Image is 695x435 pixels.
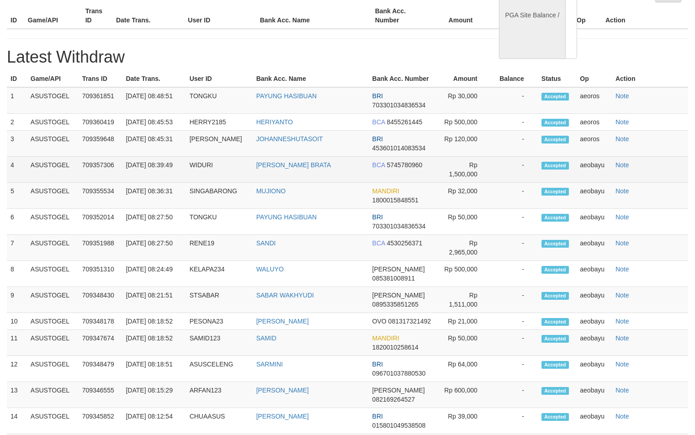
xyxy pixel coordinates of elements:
a: Note [615,187,629,195]
td: KELAPA234 [186,261,253,287]
td: Rp 39,000 [436,408,491,434]
span: 703301034836534 [372,223,426,230]
td: ASUSTOGEL [27,87,79,114]
td: 709345852 [79,408,122,434]
td: 709351988 [79,235,122,261]
td: ASUSTOGEL [27,287,79,313]
td: Rp 21,000 [436,313,491,330]
td: aeoros [576,114,612,131]
td: ARFAN123 [186,382,253,408]
td: [DATE] 08:21:51 [122,287,186,313]
th: Bank Acc. Number [369,70,436,87]
td: 709348430 [79,287,122,313]
a: Note [615,334,629,342]
td: 709360419 [79,114,122,131]
td: ASUSTOGEL [27,183,79,209]
td: Rp 120,000 [436,131,491,157]
td: CHUAASUS [186,408,253,434]
span: Accepted [541,292,569,300]
td: [PERSON_NAME] [186,131,253,157]
span: 8455261445 [387,118,423,126]
td: Rp 50,000 [436,209,491,235]
span: BCA [372,118,385,126]
td: aeobayu [576,183,612,209]
span: Accepted [541,136,569,143]
th: Amount [436,70,491,87]
th: Status [538,70,576,87]
th: Balance [487,3,539,29]
span: Accepted [541,162,569,170]
span: BCA [372,239,385,247]
th: Game/API [24,3,82,29]
td: TONGKU [186,209,253,235]
th: Bank Acc. Number [371,3,429,29]
td: Rp 500,000 [436,261,491,287]
a: SABAR WAKHYUDI [256,292,314,299]
td: 2 [7,114,27,131]
a: SANDI [256,239,276,247]
td: aeobayu [576,408,612,434]
a: Note [615,161,629,169]
span: 4530256371 [387,239,423,247]
span: OVO [372,318,387,325]
th: User ID [184,3,256,29]
span: Accepted [541,413,569,421]
td: [DATE] 08:39:49 [122,157,186,183]
td: 1 [7,87,27,114]
td: ASUSTOGEL [27,313,79,330]
th: Trans ID [79,70,122,87]
td: aeoros [576,87,612,114]
span: Accepted [541,93,569,101]
th: Trans ID [82,3,112,29]
td: STSABAR [186,287,253,313]
td: 14 [7,408,27,434]
span: BRI [372,135,383,143]
td: HERRY2185 [186,114,253,131]
td: - [491,87,538,114]
td: 709348178 [79,313,122,330]
th: Op [573,3,602,29]
td: ASUSTOGEL [27,356,79,382]
td: Rp 1,500,000 [436,157,491,183]
td: ASUSTOGEL [27,131,79,157]
a: Note [615,118,629,126]
a: JOHANNESHUTASOIT [256,135,323,143]
th: Amount [429,3,487,29]
td: [DATE] 08:45:31 [122,131,186,157]
th: Bank Acc. Name [256,3,371,29]
span: BRI [372,92,383,100]
span: MANDIRI [372,334,399,342]
td: - [491,209,538,235]
span: Accepted [541,214,569,222]
td: ASUSTOGEL [27,330,79,356]
td: RENE19 [186,235,253,261]
a: Note [615,413,629,420]
td: 12 [7,356,27,382]
td: 8 [7,261,27,287]
td: ASUSTOGEL [27,408,79,434]
span: 5745780960 [387,161,423,169]
a: SARMINI [256,361,283,368]
h1: Latest Withdraw [7,48,688,66]
span: Accepted [541,188,569,196]
td: 709359648 [79,131,122,157]
span: [PERSON_NAME] [372,265,425,273]
a: [PERSON_NAME] BRATA [256,161,331,169]
th: Action [612,70,688,87]
td: 709351310 [79,261,122,287]
span: 703301034836534 [372,101,426,109]
a: Note [615,92,629,100]
td: aeobayu [576,261,612,287]
span: 453601014083534 [372,144,426,152]
td: Rp 1,511,000 [436,287,491,313]
span: 1820010258614 [372,344,419,351]
span: [PERSON_NAME] [372,387,425,394]
td: - [491,408,538,434]
td: 3 [7,131,27,157]
td: Rp 2,965,000 [436,235,491,261]
th: Balance [491,70,538,87]
td: Rp 500,000 [436,114,491,131]
td: ASUSCELENG [186,356,253,382]
td: - [491,330,538,356]
td: - [491,114,538,131]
